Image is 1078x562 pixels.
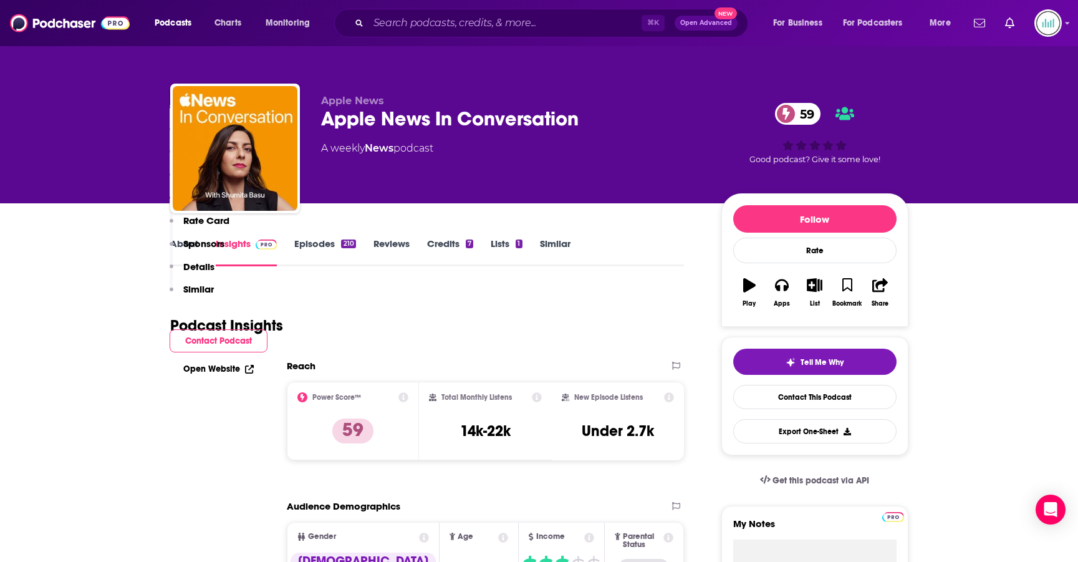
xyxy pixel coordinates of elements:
h3: 14k-22k [460,422,511,440]
button: open menu [921,13,966,33]
a: Similar [540,238,570,266]
button: Bookmark [831,270,864,315]
div: Search podcasts, credits, & more... [346,9,760,37]
button: open menu [257,13,326,33]
button: open menu [835,13,921,33]
img: tell me why sparkle [786,357,796,367]
a: Credits7 [427,238,473,266]
div: 210 [341,240,355,248]
p: Sponsors [183,238,224,250]
div: Play [743,300,756,308]
a: Show notifications dropdown [969,12,990,34]
div: 7 [466,240,473,248]
h2: Total Monthly Listens [441,393,512,402]
h3: Under 2.7k [582,422,654,440]
button: Export One-Sheet [733,419,897,443]
button: Open AdvancedNew [675,16,738,31]
div: Share [872,300,888,308]
div: Bookmark [832,300,862,308]
span: Income [536,533,565,541]
img: Podchaser - Follow, Share and Rate Podcasts [10,11,130,35]
p: Details [183,261,214,273]
span: More [930,14,951,32]
div: List [810,300,820,308]
button: Share [864,270,896,315]
a: Show notifications dropdown [1000,12,1019,34]
button: tell me why sparkleTell Me Why [733,349,897,375]
h2: New Episode Listens [574,393,643,402]
span: Get this podcast via API [772,475,869,486]
span: ⌘ K [642,15,665,31]
div: 1 [516,240,522,248]
a: Open Website [183,364,254,374]
span: Gender [308,533,336,541]
h2: Reach [287,360,315,372]
button: List [798,270,830,315]
div: Rate [733,238,897,263]
img: User Profile [1034,9,1062,37]
a: Pro website [882,510,904,522]
a: News [365,142,393,154]
span: Good podcast? Give it some love! [749,155,880,164]
img: Podchaser Pro [882,512,904,522]
div: Apps [774,300,790,308]
span: New [715,7,737,19]
div: 59Good podcast? Give it some love! [721,95,908,172]
div: A weekly podcast [321,141,433,156]
p: Similar [183,283,214,295]
h2: Audience Demographics [287,500,400,512]
a: Lists1 [491,238,522,266]
button: Play [733,270,766,315]
span: Parental Status [623,533,662,549]
label: My Notes [733,518,897,540]
div: Open Intercom Messenger [1036,495,1066,525]
a: Get this podcast via API [750,465,880,496]
a: Charts [206,13,249,33]
button: open menu [764,13,838,33]
span: For Podcasters [843,14,903,32]
span: Apple News [321,95,384,107]
button: open menu [146,13,208,33]
span: Open Advanced [680,20,732,26]
button: Apps [766,270,798,315]
img: Apple News In Conversation [173,86,297,211]
button: Similar [170,283,214,306]
span: For Business [773,14,822,32]
input: Search podcasts, credits, & more... [368,13,642,33]
span: Monitoring [266,14,310,32]
span: Age [458,533,473,541]
button: Sponsors [170,238,224,261]
a: Contact This Podcast [733,385,897,409]
span: Charts [214,14,241,32]
a: 59 [775,103,821,125]
button: Details [170,261,214,284]
button: Follow [733,205,897,233]
span: Podcasts [155,14,191,32]
span: Tell Me Why [801,357,844,367]
a: Reviews [373,238,410,266]
span: 59 [787,103,821,125]
h2: Power Score™ [312,393,361,402]
button: Contact Podcast [170,329,267,352]
a: Episodes210 [294,238,355,266]
span: Logged in as podglomerate [1034,9,1062,37]
p: 59 [332,419,373,443]
button: Show profile menu [1034,9,1062,37]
